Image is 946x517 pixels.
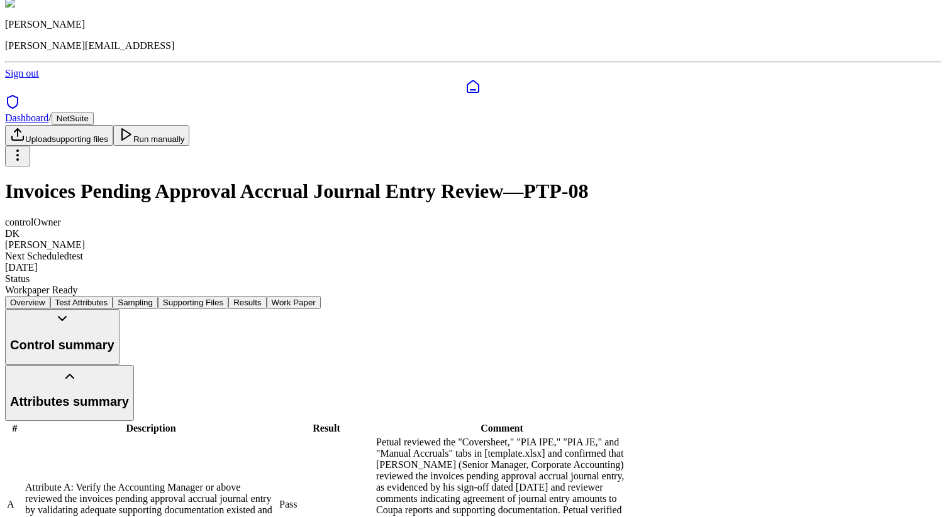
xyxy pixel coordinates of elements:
div: [DATE] [5,262,941,273]
button: Overview [5,296,50,309]
button: Uploadsupporting files [5,125,113,146]
div: Workpaper Ready [5,285,941,296]
button: Sampling [113,296,158,309]
span: DK [5,228,19,239]
button: Work Paper [267,296,321,309]
button: NetSuite [52,112,94,125]
a: Dashboard [5,79,941,94]
div: Next Scheduled test [5,251,941,262]
span: Pass [279,499,297,509]
th: Comment [376,422,628,435]
button: Control summary [5,309,120,365]
a: Sign out [5,68,39,79]
span: [PERSON_NAME] [5,239,85,250]
button: Results [228,296,266,309]
nav: Tabs [5,296,941,309]
button: Test Attributes [50,296,113,309]
th: Description [25,422,277,435]
button: Supporting Files [158,296,228,309]
h1: Invoices Pending Approval Accrual Journal Entry Review — PTP-08 [5,180,941,203]
a: SOC [5,94,941,112]
p: [PERSON_NAME] [5,19,941,30]
p: [PERSON_NAME][EMAIL_ADDRESS] [5,40,941,52]
div: / [5,112,941,125]
button: Attributes summary [5,365,134,421]
th: Result [279,422,374,435]
a: Dashboard [5,112,48,123]
button: Run manually [113,125,190,146]
div: control Owner [5,217,941,228]
div: Status [5,273,941,285]
th: # [6,422,23,435]
h2: Control summary [10,338,114,352]
h2: Attributes summary [10,395,129,409]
